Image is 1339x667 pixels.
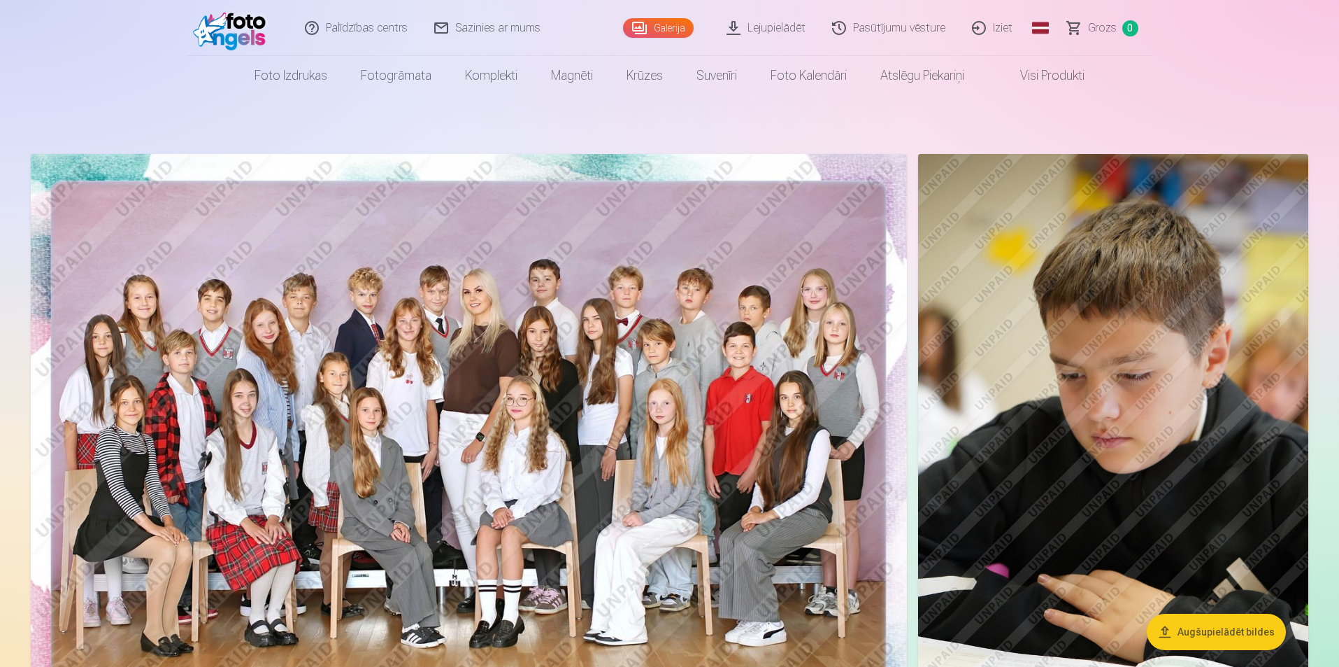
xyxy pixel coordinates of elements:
a: Magnēti [534,56,610,95]
a: Galerija [623,18,694,38]
a: Atslēgu piekariņi [864,56,981,95]
a: Suvenīri [680,56,754,95]
a: Fotogrāmata [344,56,448,95]
span: 0 [1122,20,1138,36]
button: Augšupielādēt bildes [1147,614,1286,650]
a: Foto izdrukas [238,56,344,95]
img: /fa1 [193,6,273,50]
a: Visi produkti [981,56,1101,95]
a: Foto kalendāri [754,56,864,95]
a: Komplekti [448,56,534,95]
span: Grozs [1088,20,1117,36]
a: Krūzes [610,56,680,95]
